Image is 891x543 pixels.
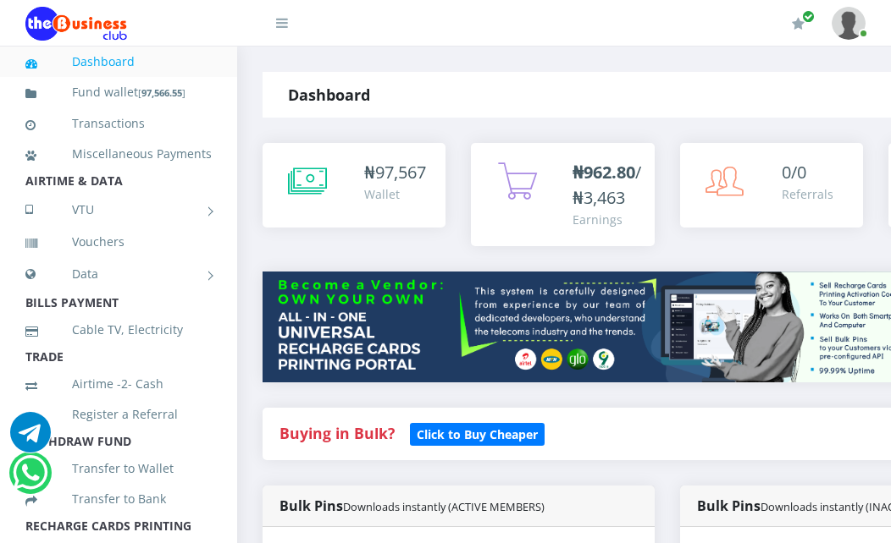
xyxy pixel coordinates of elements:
span: 0/0 [782,161,806,184]
a: Fund wallet[97,566.55] [25,73,212,112]
span: Renew/Upgrade Subscription [802,10,815,23]
a: Click to Buy Cheaper [410,423,545,443]
span: /₦3,463 [573,161,641,209]
span: 97,567 [375,161,426,184]
i: Renew/Upgrade Subscription [792,17,805,30]
b: Click to Buy Cheaper [417,426,538,442]
a: Airtime -2- Cash [25,365,212,403]
b: 97,566.55 [141,86,182,99]
a: Register a Referral [25,395,212,434]
a: ₦97,567 Wallet [263,143,445,228]
a: Chat for support [13,465,47,493]
small: Downloads instantly (ACTIVE MEMBERS) [343,499,545,514]
a: Chat for support [10,425,51,452]
strong: Dashboard [288,85,370,105]
a: ₦962.80/₦3,463 Earnings [471,143,654,246]
div: ₦ [364,160,426,185]
a: Vouchers [25,222,212,261]
a: Transactions [25,104,212,143]
div: Referrals [782,185,833,203]
a: VTU [25,189,212,231]
small: [ ] [138,86,185,99]
a: Cable TV, Electricity [25,310,212,349]
a: Transfer to Wallet [25,449,212,488]
a: Data [25,253,212,295]
strong: Bulk Pins [279,496,545,515]
a: 0/0 Referrals [680,143,863,228]
div: Earnings [573,211,641,228]
b: ₦962.80 [573,161,635,184]
a: Miscellaneous Payments [25,134,212,173]
a: Transfer to Bank [25,480,212,518]
img: Logo [25,7,127,41]
strong: Buying in Bulk? [279,423,395,443]
div: Wallet [364,185,426,203]
a: Dashboard [25,42,212,81]
img: User [832,7,866,40]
